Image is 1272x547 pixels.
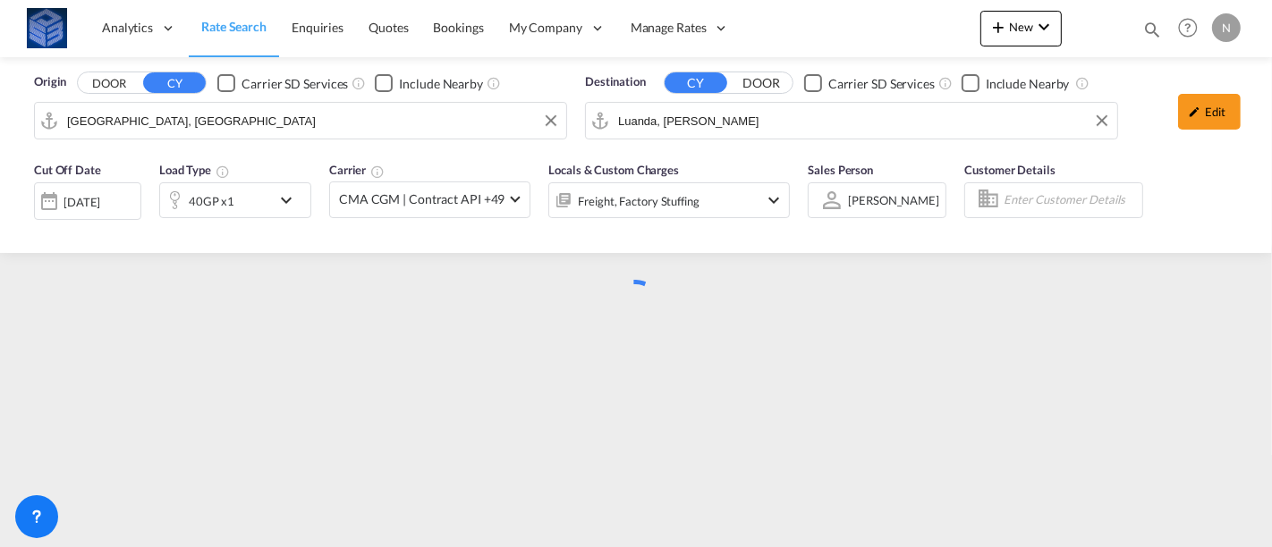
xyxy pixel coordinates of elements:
input: Search by Port [618,107,1108,134]
span: CMA CGM | Contract API +49 [339,190,505,208]
md-icon: icon-plus 400-fg [988,16,1009,38]
md-checkbox: Checkbox No Ink [804,73,935,92]
md-datepicker: Select [34,217,47,241]
span: Cut Off Date [34,163,101,177]
md-icon: icon-magnify [1142,20,1162,39]
span: Carrier [329,163,385,177]
md-checkbox: Checkbox No Ink [375,73,483,92]
button: DOOR [78,73,140,94]
div: 40GP x1icon-chevron-down [159,182,311,218]
img: fff785d0086311efa2d3e168b14c2f64.png [27,8,67,48]
md-select: Sales Person: Natalia Khakhanashvili [846,187,941,213]
md-icon: Unchecked: Search for CY (Container Yard) services for all selected carriers.Checked : Search for... [352,76,366,90]
input: Search by Port [67,107,557,134]
span: Destination [585,73,646,91]
md-icon: icon-chevron-down [1033,16,1055,38]
input: Enter Customer Details [1004,187,1137,214]
md-icon: icon-chevron-down [763,189,784,211]
span: Sales Person [808,163,873,177]
span: Enquiries [292,20,343,35]
button: CY [665,72,727,93]
button: DOOR [730,73,793,94]
div: 40GP x1 [189,189,234,214]
md-checkbox: Checkbox No Ink [217,73,348,92]
span: Rate Search [201,19,267,34]
span: Quotes [369,20,408,35]
span: Locals & Custom Charges [548,163,679,177]
div: Include Nearby [399,75,483,93]
div: Help [1173,13,1212,45]
md-icon: icon-pencil [1189,105,1201,118]
div: icon-pencilEdit [1178,94,1241,130]
md-checkbox: Checkbox No Ink [962,73,1070,92]
div: Carrier SD Services [828,75,935,93]
span: New [988,20,1055,34]
button: Clear Input [538,107,564,134]
div: N [1212,13,1241,42]
md-icon: The selected Trucker/Carrierwill be displayed in the rate results If the rates are from another f... [370,164,385,179]
span: Help [1173,13,1203,43]
div: icon-magnify [1142,20,1162,46]
div: Freight Factory Stuffingicon-chevron-down [548,182,790,218]
md-icon: icon-chevron-down [276,189,306,211]
md-input-container: Luanda, AOLAD [586,103,1117,139]
md-input-container: Jebel Ali, AEJEA [35,103,566,139]
span: My Company [509,19,582,37]
div: [DATE] [64,194,100,210]
span: Manage Rates [631,19,707,37]
md-icon: Unchecked: Ignores neighbouring ports when fetching rates.Checked : Includes neighbouring ports w... [487,76,501,90]
md-icon: icon-information-outline [216,164,230,179]
md-icon: Unchecked: Ignores neighbouring ports when fetching rates.Checked : Includes neighbouring ports w... [1075,76,1090,90]
div: [PERSON_NAME] [848,193,939,207]
md-icon: Unchecked: Search for CY (Container Yard) services for all selected carriers.Checked : Search for... [938,76,953,90]
button: icon-plus 400-fgNewicon-chevron-down [980,11,1062,46]
span: Load Type [159,163,230,177]
div: Include Nearby [986,75,1070,93]
div: [DATE] [34,182,141,220]
span: Analytics [102,19,153,37]
span: Bookings [434,20,484,35]
div: Carrier SD Services [242,75,348,93]
div: Freight Factory Stuffing [578,189,700,214]
button: CY [143,72,206,93]
span: Origin [34,73,66,91]
span: Customer Details [964,163,1055,177]
button: Clear Input [1089,107,1115,134]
